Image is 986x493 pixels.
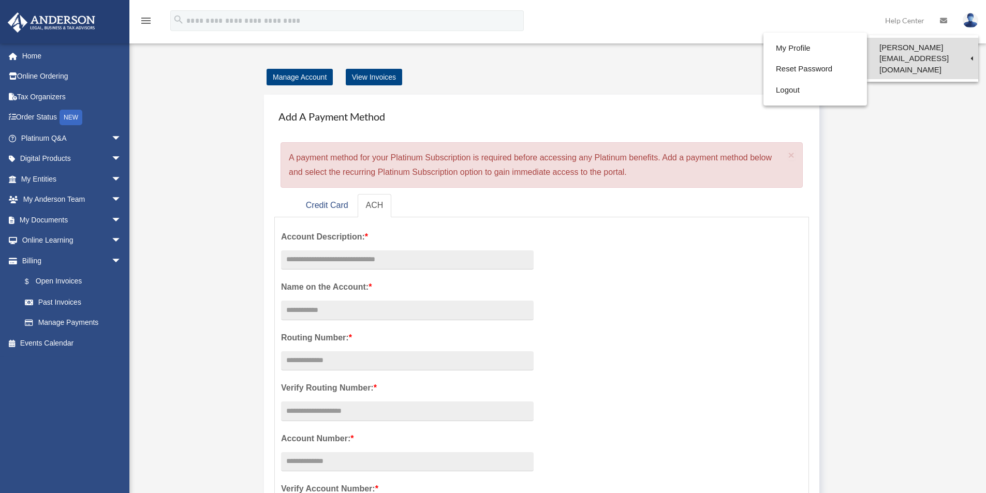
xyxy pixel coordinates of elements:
[7,189,137,210] a: My Anderson Teamarrow_drop_down
[7,107,137,128] a: Order StatusNEW
[763,38,867,59] a: My Profile
[788,150,795,160] button: Close
[14,312,132,333] a: Manage Payments
[7,230,137,251] a: Online Learningarrow_drop_down
[173,14,184,25] i: search
[274,105,809,128] h4: Add A Payment Method
[7,333,137,353] a: Events Calendar
[281,381,534,395] label: Verify Routing Number:
[140,14,152,27] i: menu
[14,271,137,292] a: $Open Invoices
[111,148,132,170] span: arrow_drop_down
[7,86,137,107] a: Tax Organizers
[788,149,795,161] span: ×
[346,69,402,85] a: View Invoices
[31,275,36,288] span: $
[281,280,534,294] label: Name on the Account:
[763,58,867,80] a: Reset Password
[111,169,132,190] span: arrow_drop_down
[7,46,137,66] a: Home
[281,431,534,446] label: Account Number:
[267,69,333,85] a: Manage Account
[7,66,137,87] a: Online Ordering
[111,189,132,211] span: arrow_drop_down
[14,292,137,312] a: Past Invoices
[963,13,978,28] img: User Pic
[281,230,534,244] label: Account Description:
[281,142,803,188] div: A payment method for your Platinum Subscription is required before accessing any Platinum benefit...
[60,110,82,125] div: NEW
[140,18,152,27] a: menu
[111,210,132,231] span: arrow_drop_down
[7,169,137,189] a: My Entitiesarrow_drop_down
[5,12,98,33] img: Anderson Advisors Platinum Portal
[7,128,137,148] a: Platinum Q&Aarrow_drop_down
[111,128,132,149] span: arrow_drop_down
[111,230,132,251] span: arrow_drop_down
[7,148,137,169] a: Digital Productsarrow_drop_down
[867,38,978,79] a: [PERSON_NAME][EMAIL_ADDRESS][DOMAIN_NAME]
[763,80,867,101] a: Logout
[358,194,392,217] a: ACH
[7,210,137,230] a: My Documentsarrow_drop_down
[111,250,132,272] span: arrow_drop_down
[281,331,534,345] label: Routing Number:
[298,194,357,217] a: Credit Card
[7,250,137,271] a: Billingarrow_drop_down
